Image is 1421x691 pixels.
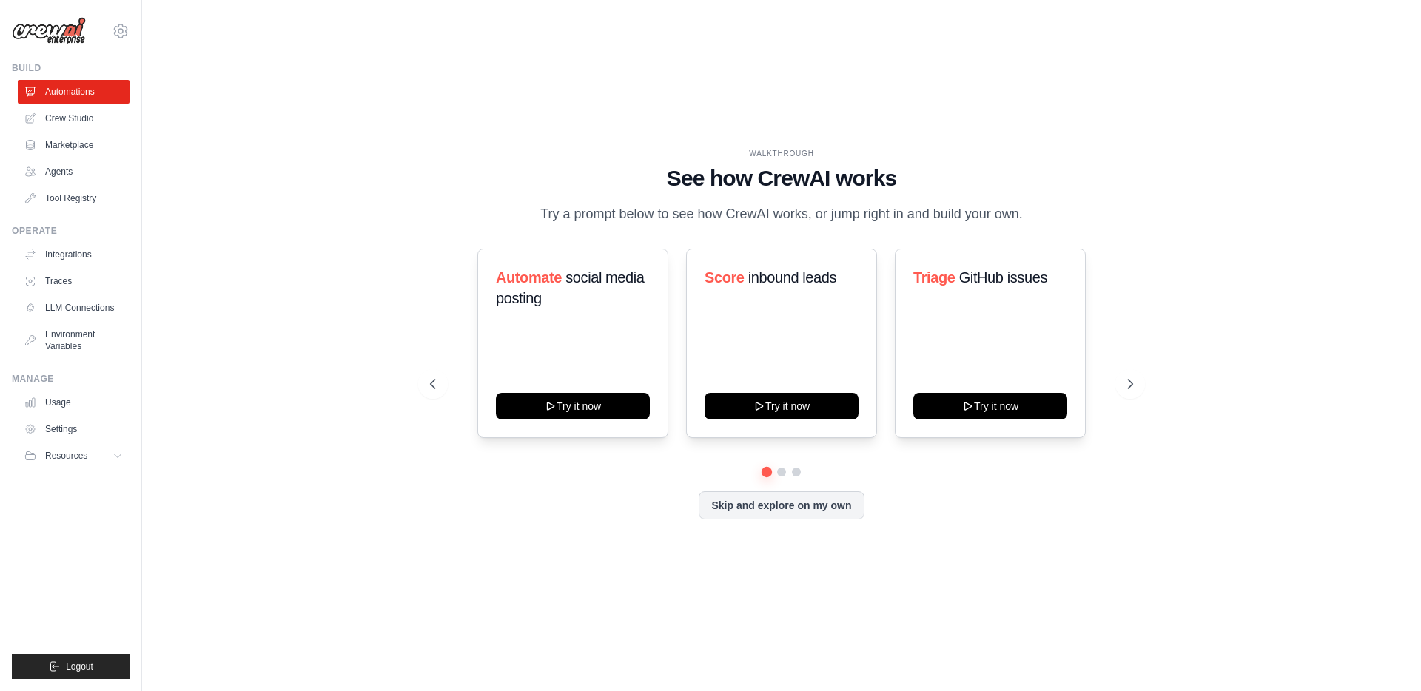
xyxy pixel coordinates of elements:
div: WALKTHROUGH [430,148,1133,159]
span: Score [705,269,745,286]
button: Logout [12,654,130,679]
span: Triage [913,269,955,286]
h1: See how CrewAI works [430,165,1133,192]
span: Automate [496,269,562,286]
a: Marketplace [18,133,130,157]
span: inbound leads [748,269,836,286]
a: Settings [18,417,130,441]
button: Resources [18,444,130,468]
span: Resources [45,450,87,462]
a: Crew Studio [18,107,130,130]
a: Integrations [18,243,130,266]
button: Try it now [496,393,650,419]
button: Try it now [705,393,859,419]
span: Logout [66,661,93,673]
img: Logo [12,17,86,45]
a: Automations [18,80,130,104]
div: Operate [12,225,130,237]
a: Tool Registry [18,186,130,210]
span: social media posting [496,269,645,306]
button: Skip and explore on my own [699,491,864,519]
button: Try it now [913,393,1067,419]
a: LLM Connections [18,296,130,320]
a: Environment Variables [18,323,130,358]
a: Usage [18,391,130,414]
div: Build [12,62,130,74]
span: GitHub issues [959,269,1047,286]
div: Manage [12,373,130,385]
p: Try a prompt below to see how CrewAI works, or jump right in and build your own. [533,203,1030,225]
a: Traces [18,269,130,293]
a: Agents [18,160,130,183]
